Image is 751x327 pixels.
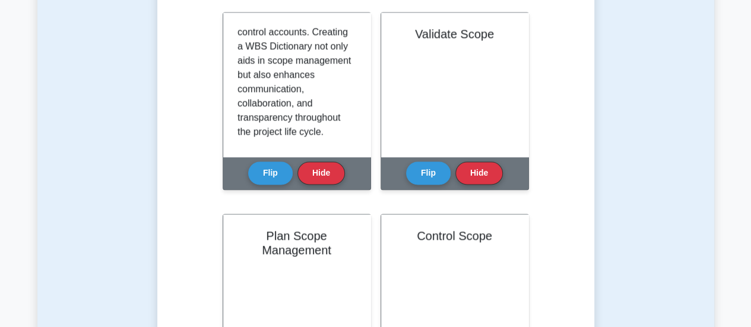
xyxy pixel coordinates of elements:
[248,161,293,185] button: Flip
[395,27,514,41] h2: Validate Scope
[237,228,356,257] h2: Plan Scope Management
[297,161,345,185] button: Hide
[406,161,451,185] button: Flip
[395,228,514,243] h2: Control Scope
[455,161,503,185] button: Hide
